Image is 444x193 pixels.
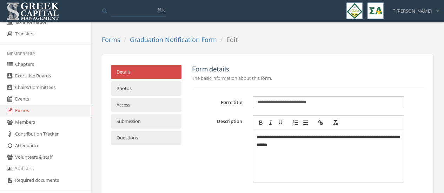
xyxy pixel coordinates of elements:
div: T [PERSON_NAME] [388,2,439,14]
span: ⌘K [157,7,165,14]
label: Form title [187,97,247,106]
h5: Form details [192,65,424,73]
a: Questions [111,131,181,145]
span: T [PERSON_NAME] [393,8,432,14]
a: Graduation Notification Form [130,35,217,44]
li: Edit [217,35,238,44]
a: Details [111,65,181,79]
p: The basic information about this form. [192,74,424,82]
label: Description [187,116,247,125]
a: Photos [111,81,181,96]
a: Forms [102,35,120,44]
a: Access [111,98,181,112]
a: Submission [111,114,181,129]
